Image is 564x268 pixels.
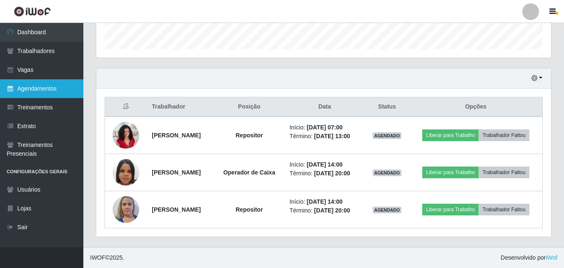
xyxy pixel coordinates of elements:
[479,167,529,178] button: Trabalhador Faltou
[307,198,343,205] time: [DATE] 14:00
[422,204,479,215] button: Liberar para Trabalho
[152,169,201,176] strong: [PERSON_NAME]
[223,169,276,176] strong: Operador de Caixa
[147,97,214,117] th: Trabalhador
[14,6,51,17] img: CoreUI Logo
[409,97,543,117] th: Opções
[422,167,479,178] button: Liberar para Trabalho
[214,97,284,117] th: Posição
[113,192,139,227] img: 1752868236583.jpeg
[546,254,557,261] a: iWof
[152,132,201,139] strong: [PERSON_NAME]
[289,160,360,169] li: Início:
[289,132,360,141] li: Término:
[314,170,350,177] time: [DATE] 20:00
[284,97,365,117] th: Data
[289,197,360,206] li: Início:
[289,206,360,215] li: Término:
[289,169,360,178] li: Término:
[289,123,360,132] li: Início:
[501,253,557,262] span: Desenvolvido por
[314,207,350,214] time: [DATE] 20:00
[479,204,529,215] button: Trabalhador Faltou
[373,169,402,176] span: AGENDADO
[90,254,105,261] span: IWOF
[314,133,350,139] time: [DATE] 13:00
[422,129,479,141] button: Liberar para Trabalho
[373,207,402,213] span: AGENDADO
[479,129,529,141] button: Trabalhador Faltou
[236,132,263,139] strong: Repositor
[90,253,124,262] span: © 2025 .
[373,132,402,139] span: AGENDADO
[152,206,201,213] strong: [PERSON_NAME]
[113,117,139,153] img: 1756678800904.jpeg
[307,124,343,131] time: [DATE] 07:00
[307,161,343,168] time: [DATE] 14:00
[236,206,263,213] strong: Repositor
[113,149,139,196] img: 1753040270592.jpeg
[365,97,409,117] th: Status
